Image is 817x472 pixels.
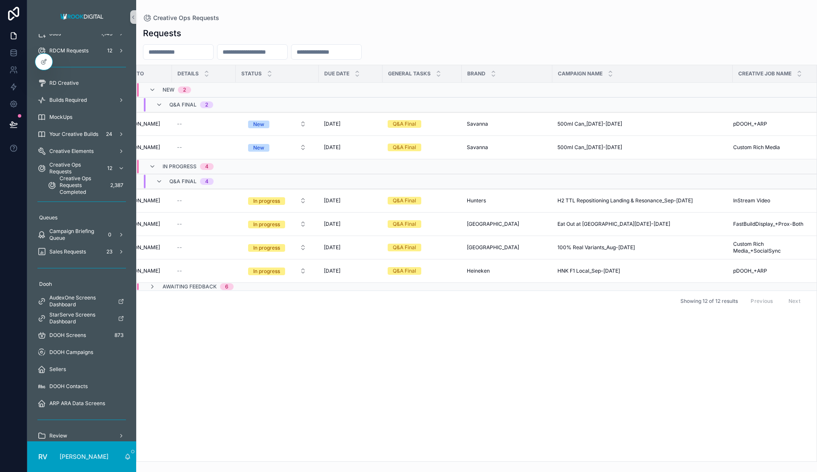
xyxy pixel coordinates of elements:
[467,221,547,227] a: [GEOGRAPHIC_DATA]
[105,230,115,240] div: 0
[733,268,767,274] span: pDOOH_+ARP
[115,117,167,131] a: [PERSON_NAME]
[105,163,115,173] div: 12
[467,144,488,151] span: Savanna
[393,244,416,251] div: Q&A Final
[115,241,167,254] a: [PERSON_NAME]
[733,121,767,127] span: pDOOH_+ARP
[324,244,340,251] span: [DATE]
[169,178,197,185] span: Q&A Final
[32,362,131,377] a: Sellers
[32,127,131,142] a: Your Creative Builds24
[324,121,340,127] span: [DATE]
[733,144,780,151] span: Custom Rich Media
[393,197,416,204] div: Q&A Final
[324,70,349,77] span: Due Date
[241,116,313,132] button: Select Button
[241,263,314,279] a: Select Button
[169,101,197,108] span: Q&A Final
[557,221,728,227] a: Eat Out at [GEOGRAPHIC_DATA][DATE]-[DATE]
[32,75,131,91] a: RD Creative
[324,197,377,204] a: [DATE]
[393,220,416,228] div: Q&A Final
[119,221,160,227] span: [PERSON_NAME]
[241,70,262,77] span: Status
[119,121,160,127] span: [PERSON_NAME]
[27,34,136,441] div: scrollable content
[253,121,264,128] div: New
[241,193,313,208] button: Select Button
[49,400,105,407] span: ARP ARA Data Screens
[557,197,693,204] span: H2 TTL Repositioning Landing & Resonance_Sep-[DATE]
[163,86,174,93] span: New
[253,221,280,228] div: In progress
[393,267,416,275] div: Q&A Final
[557,121,728,127] a: 500ml Can_[DATE]-[DATE]
[183,86,186,93] div: 2
[49,161,101,175] span: Creative Ops Requests
[467,244,519,251] span: [GEOGRAPHIC_DATA]
[177,121,182,127] span: --
[733,221,803,227] span: FastBuildDisplay_+Prox-Both
[241,240,313,255] button: Select Button
[32,244,131,259] a: Sales Requests23
[205,163,209,170] div: 4
[177,244,182,251] span: --
[119,144,160,151] span: [PERSON_NAME]
[205,178,209,185] div: 4
[32,161,131,176] a: Creative Ops Requests12
[557,268,620,274] span: HNK F1 Local_Sep-[DATE]
[115,264,167,278] a: [PERSON_NAME]
[324,121,377,127] a: [DATE]
[205,101,208,108] div: 2
[38,452,47,462] span: RV
[253,144,264,152] div: New
[49,97,87,104] span: Builds Required
[163,163,197,170] span: In progress
[467,221,519,227] span: [GEOGRAPHIC_DATA]
[324,221,377,227] a: [DATE]
[733,121,808,127] a: pDOOH_+ARP
[43,178,131,193] a: Creative Ops Requests Completed2,387
[32,227,131,242] a: Campaign Briefing Queue0
[49,332,86,339] span: DOOH Screens
[558,70,603,77] span: Campaign Name
[177,244,231,251] a: --
[467,70,486,77] span: Brand
[177,197,182,204] span: --
[467,144,547,151] a: Savanna
[32,294,131,309] a: AudexOne Screens Dashboard
[32,43,131,58] a: RDCM Requests12
[177,144,182,151] span: --
[241,140,313,155] button: Select Button
[108,180,126,190] div: 2,387
[241,263,313,279] button: Select Button
[49,349,93,356] span: DOOH Campaigns
[32,109,131,125] a: MockUps
[557,221,670,227] span: Eat Out at [GEOGRAPHIC_DATA][DATE]-[DATE]
[32,345,131,360] a: DOOH Campaigns
[733,144,808,151] a: Custom Rich Media
[32,276,131,292] a: Dooh
[253,268,280,275] div: In progress
[32,144,131,159] a: Creative Elements
[177,144,231,151] a: --
[324,197,340,204] span: [DATE]
[241,116,314,132] a: Select Button
[467,268,490,274] span: Heineken
[49,311,111,325] span: StarServe Screens Dashboard
[733,241,808,254] a: Custom Rich Media_+SocialSync
[177,221,182,227] span: --
[49,432,67,439] span: Review
[177,221,231,227] a: --
[115,194,167,207] a: [PERSON_NAME]
[324,268,340,274] span: [DATE]
[49,80,79,86] span: RD Creative
[60,452,109,461] p: [PERSON_NAME]
[225,283,229,290] div: 6
[32,379,131,394] a: DOOH Contacts
[119,197,160,204] span: [PERSON_NAME]
[467,197,547,204] a: Hunters
[241,139,314,155] a: Select Button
